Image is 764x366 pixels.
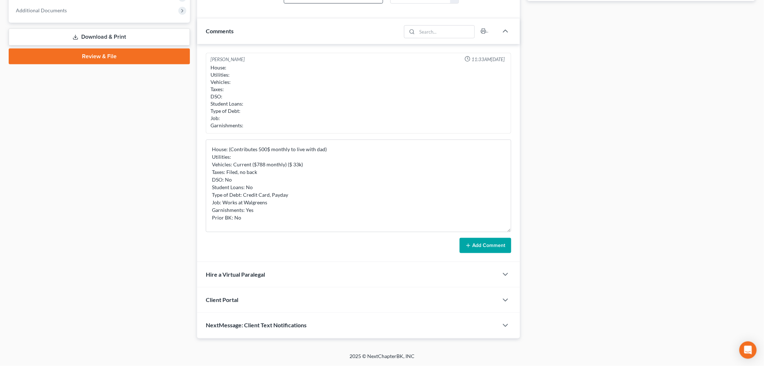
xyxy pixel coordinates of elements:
[206,27,234,34] span: Comments
[9,48,190,64] a: Review & File
[206,322,307,329] span: NextMessage: Client Text Notifications
[210,56,245,63] div: [PERSON_NAME]
[9,29,190,46] a: Download & Print
[472,56,505,63] span: 11:33AM[DATE]
[176,353,588,366] div: 2025 © NextChapterBK, INC
[460,238,511,253] button: Add Comment
[206,297,238,303] span: Client Portal
[16,7,67,13] span: Additional Documents
[739,341,757,359] div: Open Intercom Messenger
[206,271,265,278] span: Hire a Virtual Paralegal
[210,64,507,129] div: House: Utilities: Vehicles: Taxes: DSO: Student Loans: Type of Debt: Job: Garnishments:
[417,26,474,38] input: Search...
